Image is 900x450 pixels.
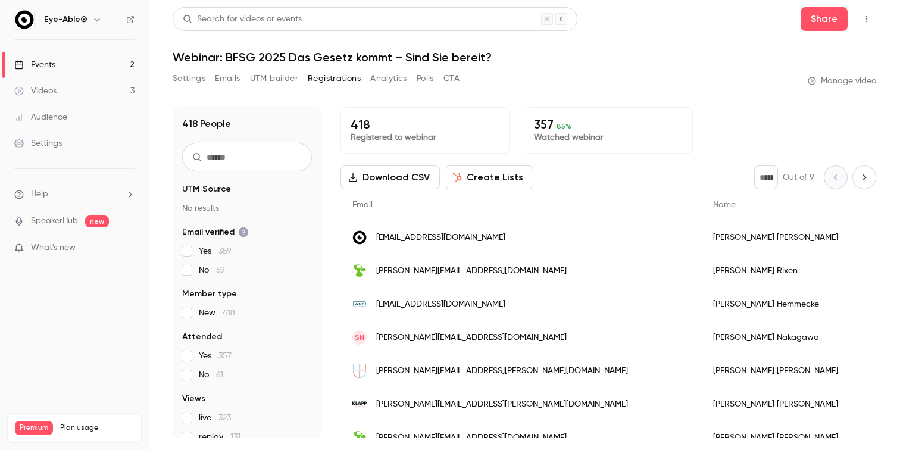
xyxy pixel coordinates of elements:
[182,117,231,131] h1: 418 People
[376,398,628,411] span: [PERSON_NAME][EMAIL_ADDRESS][PERSON_NAME][DOMAIN_NAME]
[801,7,848,31] button: Share
[223,309,235,317] span: 418
[182,202,312,214] p: No results
[85,215,109,227] span: new
[352,430,367,445] img: meltingmind.de
[445,165,533,189] button: Create Lists
[216,371,223,379] span: 61
[182,183,231,195] span: UTM Source
[183,13,302,26] div: Search for videos or events
[376,298,505,311] span: [EMAIL_ADDRESS][DOMAIN_NAME]
[230,433,240,441] span: 131
[199,245,232,257] span: Yes
[15,421,53,435] span: Premium
[351,117,499,132] p: 418
[182,331,222,343] span: Attended
[216,266,225,274] span: 59
[199,350,232,362] span: Yes
[808,75,876,87] a: Manage video
[352,230,367,245] img: eye-able.com
[182,393,205,405] span: Views
[557,122,571,130] span: 85 %
[534,117,683,132] p: 357
[218,414,231,422] span: 323
[182,226,249,238] span: Email verified
[783,171,814,183] p: Out of 9
[308,69,361,88] button: Registrations
[352,201,373,209] span: Email
[14,137,62,149] div: Settings
[199,412,231,424] span: live
[351,132,499,143] p: Registered to webinar
[352,297,367,311] img: wmg-wolfsburg.de
[352,263,367,279] img: meltingmind.de
[31,188,48,201] span: Help
[352,364,367,378] img: vg-edenkoben.de
[173,50,876,64] h1: Webinar: BFSG 2025 Das Gesetz kommt – Sind Sie bereit?
[15,10,34,29] img: Eye-Able®
[14,188,135,201] li: help-dropdown-opener
[218,247,232,255] span: 359
[355,332,364,343] span: SN
[199,369,223,381] span: No
[31,242,76,254] span: What's new
[218,352,232,360] span: 357
[31,215,78,227] a: SpeakerHub
[14,85,57,97] div: Videos
[14,59,55,71] div: Events
[376,265,567,277] span: [PERSON_NAME][EMAIL_ADDRESS][DOMAIN_NAME]
[376,432,567,444] span: [PERSON_NAME][EMAIL_ADDRESS][DOMAIN_NAME]
[443,69,460,88] button: CTA
[120,243,135,254] iframe: Noticeable Trigger
[340,165,440,189] button: Download CSV
[250,69,298,88] button: UTM builder
[199,307,235,319] span: New
[534,132,683,143] p: Watched webinar
[417,69,434,88] button: Polls
[199,264,225,276] span: No
[14,111,67,123] div: Audience
[60,423,134,433] span: Plan usage
[173,69,205,88] button: Settings
[352,397,367,411] img: klapp-cosmetics.com
[199,431,240,443] span: replay
[376,365,628,377] span: [PERSON_NAME][EMAIL_ADDRESS][PERSON_NAME][DOMAIN_NAME]
[376,332,567,344] span: [PERSON_NAME][EMAIL_ADDRESS][DOMAIN_NAME]
[852,165,876,189] button: Next page
[370,69,407,88] button: Analytics
[44,14,87,26] h6: Eye-Able®
[713,201,736,209] span: Name
[376,232,505,244] span: [EMAIL_ADDRESS][DOMAIN_NAME]
[215,69,240,88] button: Emails
[182,288,237,300] span: Member type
